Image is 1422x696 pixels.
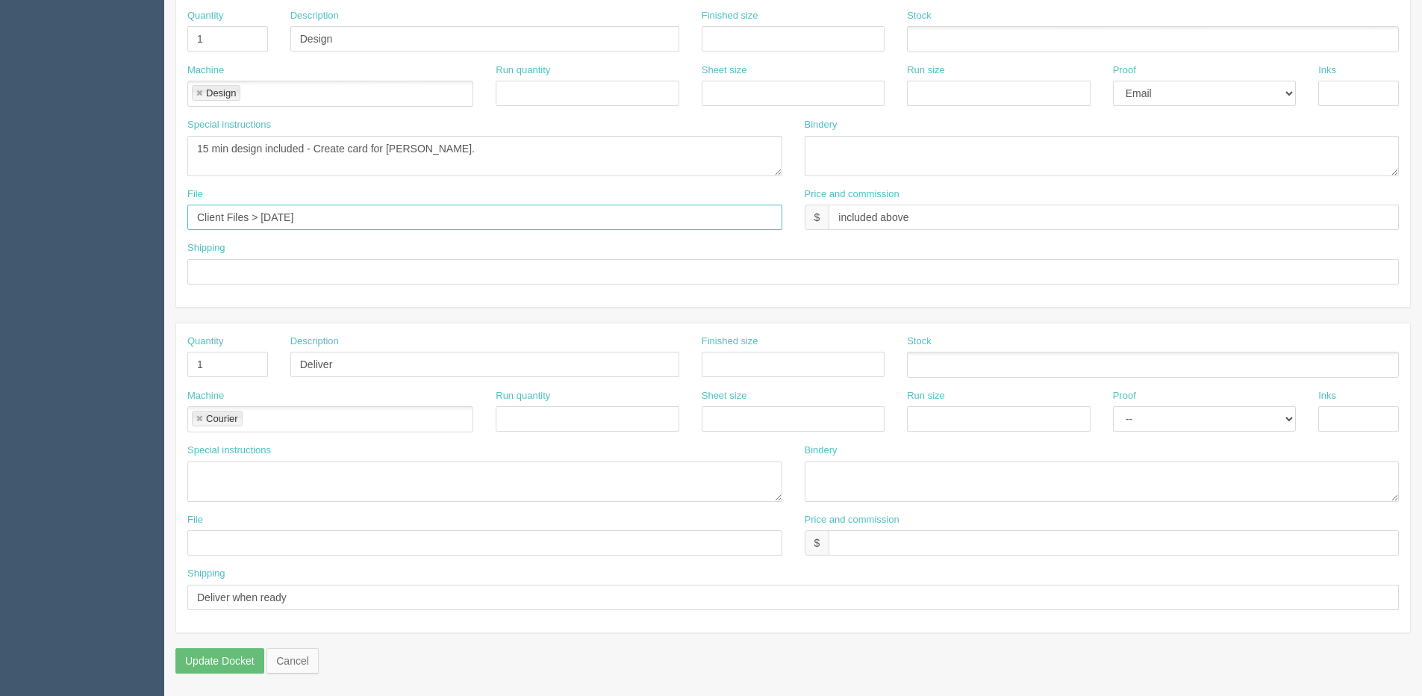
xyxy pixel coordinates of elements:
[702,9,758,23] label: Finished size
[175,648,264,674] input: Update Docket
[805,205,829,230] div: $
[187,136,782,176] textarea: 15 min design included - [PERSON_NAME] / [PERSON_NAME] / [PERSON_NAME] / [PERSON_NAME] Create car...
[1113,389,1136,403] label: Proof
[187,567,225,581] label: Shipping
[187,241,225,255] label: Shipping
[187,187,203,202] label: File
[702,389,747,403] label: Sheet size
[290,9,339,23] label: Description
[702,335,758,349] label: Finished size
[276,655,309,667] span: translation missing: en.helpers.links.cancel
[187,444,271,458] label: Special instructions
[907,63,945,78] label: Run size
[206,414,238,423] div: Courier
[496,63,550,78] label: Run quantity
[907,389,945,403] label: Run size
[187,63,224,78] label: Machine
[187,513,203,527] label: File
[907,9,932,23] label: Stock
[1113,63,1136,78] label: Proof
[805,118,838,132] label: Bindery
[702,63,747,78] label: Sheet size
[187,9,223,23] label: Quantity
[206,88,236,98] div: Design
[805,187,899,202] label: Price and commission
[805,530,829,556] div: $
[1318,389,1336,403] label: Inks
[805,444,838,458] label: Bindery
[805,513,899,527] label: Price and commission
[187,335,223,349] label: Quantity
[187,118,271,132] label: Special instructions
[907,335,932,349] label: Stock
[266,648,319,674] a: Cancel
[1318,63,1336,78] label: Inks
[496,389,550,403] label: Run quantity
[290,335,339,349] label: Description
[187,389,224,403] label: Machine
